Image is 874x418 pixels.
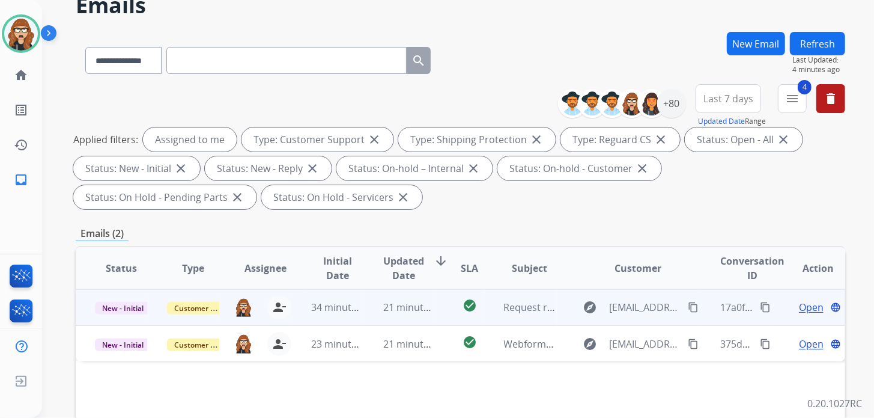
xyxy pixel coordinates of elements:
[698,117,745,126] button: Updated Date
[560,128,680,152] div: Type: Reguard CS
[272,300,287,315] mat-icon: person_remove
[311,301,381,314] span: 34 minutes ago
[798,80,812,94] span: 4
[776,132,791,147] mat-icon: close
[244,261,287,275] span: Assignee
[583,300,598,315] mat-icon: explore
[529,132,544,147] mat-icon: close
[336,156,493,180] div: Status: On-hold – Internal
[241,128,393,152] div: Type: Customer Support
[234,298,253,318] img: agent-avatar
[261,185,422,209] div: Status: On Hold - Servicers
[790,32,845,55] button: Refresh
[807,396,862,411] p: 0.20.1027RC
[143,128,237,152] div: Assigned to me
[95,339,151,351] span: New - Initial
[685,128,803,152] div: Status: Open - All
[411,54,426,68] mat-icon: search
[657,89,686,118] div: +80
[463,335,477,349] mat-icon: check_circle
[174,161,188,176] mat-icon: close
[785,91,800,106] mat-icon: menu
[698,116,766,126] span: Range
[703,96,753,101] span: Last 7 days
[396,190,410,204] mat-icon: close
[383,254,424,283] span: Updated Date
[383,301,453,314] span: 21 minutes ago
[398,128,556,152] div: Type: Shipping Protection
[182,261,204,275] span: Type
[615,261,661,275] span: Customer
[73,185,256,209] div: Status: On Hold - Pending Parts
[73,132,138,147] p: Applied filters:
[696,84,761,113] button: Last 7 days
[311,254,363,283] span: Initial Date
[760,339,771,349] mat-icon: content_copy
[466,161,481,176] mat-icon: close
[583,337,598,351] mat-icon: explore
[73,156,200,180] div: Status: New - Initial
[434,254,448,268] mat-icon: arrow_downward
[654,132,668,147] mat-icon: close
[230,190,244,204] mat-icon: close
[727,32,785,55] button: New Email
[463,298,477,313] mat-icon: check_circle
[4,17,38,51] img: avatar
[688,302,699,313] mat-icon: content_copy
[792,55,845,65] span: Last Updated:
[610,337,681,351] span: [EMAIL_ADDRESS][DOMAIN_NAME]
[311,337,381,351] span: 23 minutes ago
[504,301,859,314] span: Request received] Resolve the issue and log your decision. ͏‌ ͏‌ ͏‌ ͏‌ ͏‌ ͏‌ ͏‌ ͏‌ ͏‌ ͏‌ ͏‌ ͏‌ ͏‌...
[234,334,253,354] img: agent-avatar
[305,161,320,176] mat-icon: close
[106,261,137,275] span: Status
[367,132,381,147] mat-icon: close
[635,161,649,176] mat-icon: close
[461,261,478,275] span: SLA
[167,302,245,315] span: Customer Support
[760,302,771,313] mat-icon: content_copy
[76,226,129,241] p: Emails (2)
[383,337,453,351] span: 21 minutes ago
[497,156,661,180] div: Status: On-hold - Customer
[792,65,845,75] span: 4 minutes ago
[14,173,28,187] mat-icon: inbox
[830,339,841,349] mat-icon: language
[14,103,28,117] mat-icon: list_alt
[824,91,838,106] mat-icon: delete
[688,339,699,349] mat-icon: content_copy
[272,337,287,351] mat-icon: person_remove
[799,300,824,315] span: Open
[830,302,841,313] mat-icon: language
[167,339,245,351] span: Customer Support
[773,247,845,289] th: Action
[512,261,548,275] span: Subject
[205,156,332,180] div: Status: New - Reply
[778,84,807,113] button: 4
[504,337,776,351] span: Webform from [EMAIL_ADDRESS][DOMAIN_NAME] on [DATE]
[95,302,151,315] span: New - Initial
[14,68,28,82] mat-icon: home
[610,300,681,315] span: [EMAIL_ADDRESS][DOMAIN_NAME]
[720,254,784,283] span: Conversation ID
[14,138,28,152] mat-icon: history
[799,337,824,351] span: Open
